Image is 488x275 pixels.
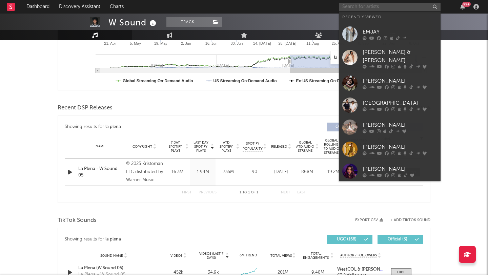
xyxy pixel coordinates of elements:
button: Track [166,17,209,27]
div: 735M [217,169,239,175]
span: Total Engagements [302,252,330,260]
button: Last [297,191,306,194]
button: + Add TikTok Sound [383,218,430,222]
text: 5. May [130,41,141,45]
span: Global Rolling 7D Audio Streams [322,139,341,155]
text: 30. Jun [230,41,243,45]
span: Recent DSP Releases [58,104,113,112]
div: la plena [105,123,121,131]
span: Global ATD Audio Streams [296,141,314,153]
div: [GEOGRAPHIC_DATA] [363,99,437,107]
button: First [182,191,192,194]
button: UGC(168) [327,235,372,244]
button: 99+ [460,4,465,9]
span: Spotify Popularity [243,141,263,151]
span: Videos (last 7 days) [198,252,225,260]
text: 14. [DATE] [253,41,271,45]
a: [PERSON_NAME] [339,72,441,94]
button: Official(3) [378,235,423,244]
div: Recently Viewed [342,13,437,21]
div: la plena [105,235,121,244]
span: Videos [170,254,182,258]
div: © 2025 Kristoman LLC distributed by Warner Music Latina Inc. [126,160,163,184]
div: Showing results for [65,123,244,131]
span: UGC ( 168 ) [331,237,362,241]
a: [PERSON_NAME] [339,116,441,138]
span: of [251,191,255,194]
div: [PERSON_NAME] [363,165,437,173]
div: [PERSON_NAME] [363,143,437,151]
a: La Plena - W Sound 05 [78,166,123,179]
a: [PERSON_NAME] [339,160,441,182]
div: Name [78,144,123,149]
button: Originals(1) [327,123,372,131]
div: 90 [243,169,266,175]
a: EMJAY [339,23,441,45]
text: Ex-US Streaming On-Demand Audio [296,79,366,83]
span: TikTok Sounds [58,216,97,225]
div: 1.94M [192,169,214,175]
span: Total Views [270,254,292,258]
div: 16.3M [166,169,188,175]
div: 6M Trend [232,253,264,258]
span: to [243,191,247,194]
button: Export CSV [355,218,383,222]
span: Last Day Spotify Plays [192,141,210,153]
span: Official ( 3 ) [382,237,413,241]
div: 19.2M [322,169,345,175]
a: [GEOGRAPHIC_DATA] [339,94,441,116]
text: 28. [DATE] [278,41,296,45]
span: 7 Day Spotify Plays [166,141,184,153]
div: [PERSON_NAME] [363,77,437,85]
a: La Plena (W Sound 05) [78,265,149,272]
div: 868M [296,169,319,175]
span: ATD Spotify Plays [217,141,235,153]
input: Search by song name or URL [331,55,402,61]
input: Search for artists [339,3,441,11]
div: Showing results for [65,235,244,244]
a: [PERSON_NAME] [339,138,441,160]
text: 25. Aug [332,41,344,45]
button: Previous [199,191,217,194]
span: Sound Name [100,254,123,258]
div: 1 1 1 [230,189,267,197]
div: W Sound [108,17,158,28]
span: Copyright [133,145,152,149]
a: WestCOL & [PERSON_NAME] & OvyOnTheDrums [337,267,384,272]
div: [PERSON_NAME] & [PERSON_NAME] [363,48,437,65]
button: Next [281,191,290,194]
div: 99 + [462,2,471,7]
button: + Add TikTok Sound [390,218,430,222]
text: 21. Apr [104,41,116,45]
div: [PERSON_NAME] [363,121,437,129]
span: Originals ( 1 ) [331,125,362,129]
a: [PERSON_NAME] & [PERSON_NAME] [339,45,441,72]
div: [DATE] [270,169,292,175]
text: 16. Jun [205,41,218,45]
text: 11. Aug [306,41,319,45]
strong: WestCOL & [PERSON_NAME] & OvyOnTheDrums [337,267,438,272]
span: Released [271,145,287,149]
text: Global Streaming On-Demand Audio [123,79,193,83]
div: EMJAY [363,28,437,36]
text: 19. May [154,41,168,45]
span: Author / Followers [340,253,377,258]
text: US Streaming On-Demand Audio [213,79,277,83]
text: 2. Jun [181,41,191,45]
